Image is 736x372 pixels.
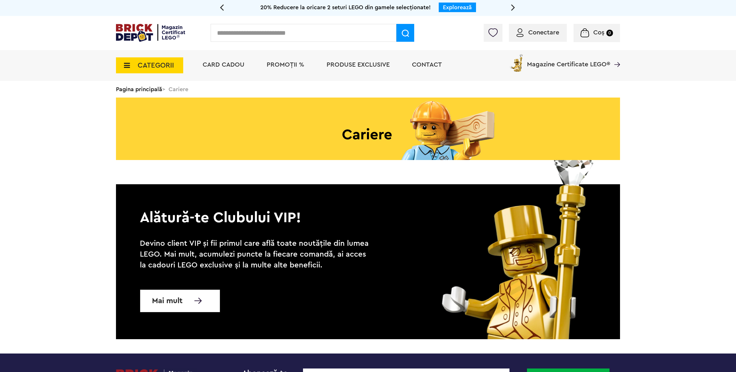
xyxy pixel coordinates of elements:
[412,62,442,68] a: Contact
[606,30,613,36] small: 0
[152,298,183,304] span: Mai mult
[260,4,431,10] span: 20% Reducere la oricare 2 seturi LEGO din gamele selecționate!
[138,62,174,69] span: CATEGORII
[194,298,202,304] img: Mai multe informatii
[116,184,620,228] p: Alătură-te Clubului VIP!
[443,4,472,10] a: Explorează
[116,86,162,92] a: Pagina principală
[527,53,610,68] span: Magazine Certificate LEGO®
[430,152,610,339] img: vip_page_image
[140,238,372,271] p: Devino client VIP și fii primul care află toate noutățile din lumea LEGO. Mai mult, acumulezi pun...
[516,29,559,36] a: Conectare
[267,62,304,68] a: PROMOȚII %
[610,53,620,59] a: Magazine Certificate LEGO®
[528,29,559,36] span: Conectare
[593,29,604,36] span: Coș
[327,62,390,68] a: Produse exclusive
[116,81,620,98] div: > Cariere
[203,62,244,68] a: Card Cadou
[140,289,220,312] a: Mai mult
